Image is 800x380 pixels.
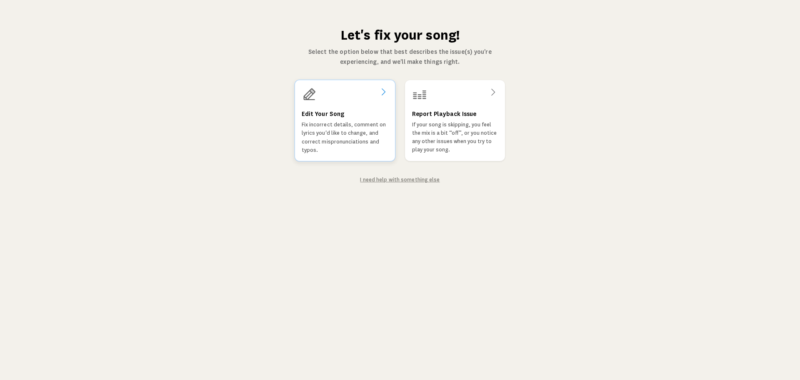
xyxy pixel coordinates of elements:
a: Report Playback IssueIf your song is skipping, you feel the mix is a bit “off”, or you notice any... [405,80,505,161]
h1: Let's fix your song! [294,27,506,43]
a: I need help with something else [360,177,440,183]
h3: Edit Your Song [302,109,344,119]
h3: Report Playback Issue [412,109,476,119]
p: Select the option below that best describes the issue(s) you're experiencing, and we'll make thin... [294,47,506,67]
p: Fix incorrect details, comment on lyrics you'd like to change, and correct mispronunciations and ... [302,121,388,154]
p: If your song is skipping, you feel the mix is a bit “off”, or you notice any other issues when yo... [412,121,498,154]
a: Edit Your SongFix incorrect details, comment on lyrics you'd like to change, and correct mispronu... [295,80,395,161]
